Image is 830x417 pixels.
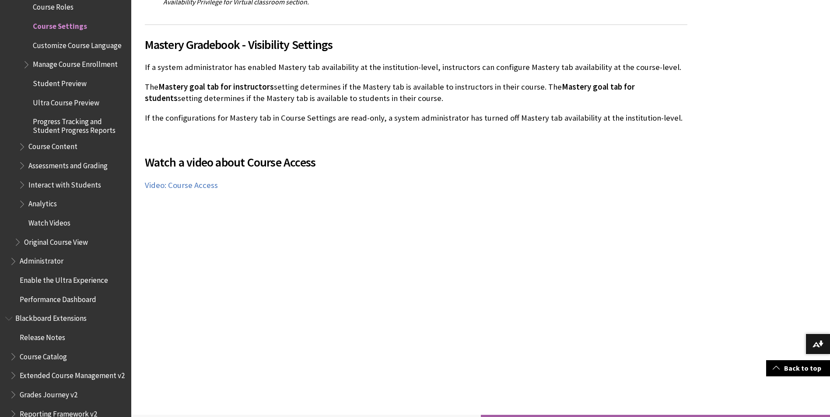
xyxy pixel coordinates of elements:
span: Manage Course Enrollment [33,57,118,69]
span: Ultra Course Preview [33,95,99,107]
span: Student Preview [33,76,87,88]
span: Progress Tracking and Student Progress Reports [33,114,125,135]
span: Customize Course Language [33,38,122,50]
a: Video: Course Access [145,180,218,191]
span: Course Catalog [20,349,67,361]
span: Mastery Gradebook - Visibility Settings [145,35,687,54]
span: Mastery goal tab for instructors [158,82,274,92]
span: Watch Videos [28,215,70,227]
p: The setting determines if the Mastery tab is available to instructors in their course. The settin... [145,81,687,104]
span: Course Settings [33,19,87,31]
span: Original Course View [24,235,88,247]
span: Extended Course Management v2 [20,368,125,380]
span: Blackboard Extensions [15,311,87,323]
a: Back to top [766,360,830,376]
p: If the configurations for Mastery tab in Course Settings are read-only, a system administrator ha... [145,112,687,124]
span: Course Content [28,139,77,151]
span: Assessments and Grading [28,158,108,170]
span: Performance Dashboard [20,292,96,304]
span: Administrator [20,254,63,266]
span: Release Notes [20,330,65,342]
span: Interact with Students [28,177,101,189]
p: If a system administrator has enabled Mastery tab availability at the institution-level, instruct... [145,62,687,73]
span: Grades Journey v2 [20,387,77,399]
span: Analytics [28,197,57,208]
span: Watch a video about Course Access [145,153,687,171]
span: Enable the Ultra Experience [20,273,108,285]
